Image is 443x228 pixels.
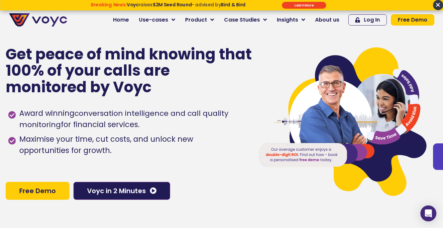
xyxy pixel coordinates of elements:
[67,2,269,13] div: Breaking News: Voyc raises $2M Seed Round - advised by Bird & Bird
[18,134,245,156] span: Maximise your time, cut costs, and unlock new opportunities for growth.
[348,14,387,26] a: Log In
[282,2,326,9] div: Submit
[73,182,170,200] a: Voyc in 2 Minutes
[398,17,427,23] span: Free Demo
[9,13,67,27] img: voyc-full-logo
[6,46,253,96] p: Get peace of mind knowing that 100% of your calls are monitored by Voyc
[87,188,146,194] span: Voyc in 2 Minutes
[420,205,436,221] div: Open Intercom Messenger
[391,14,434,26] a: Free Demo
[364,17,380,23] span: Log In
[19,188,56,194] span: Free Demo
[18,108,245,130] span: Award winning for financial services.
[19,108,228,130] h1: conversation intelligence and call quality monitoring
[315,16,339,24] span: About us
[180,13,219,27] a: Product
[127,2,138,8] strong: Voyc
[108,13,134,27] a: Home
[224,16,260,24] span: Case Studies
[277,16,298,24] span: Insights
[139,16,168,24] span: Use-cases
[221,2,245,8] strong: Bird & Bird
[113,16,129,24] span: Home
[185,16,207,24] span: Product
[6,182,69,200] a: Free Demo
[127,2,245,8] span: raises - advised by
[153,2,191,8] strong: $2M Seed Round
[91,2,127,8] strong: Breaking News:
[310,13,344,27] a: About us
[134,13,180,27] a: Use-cases
[219,13,272,27] a: Case Studies
[272,13,310,27] a: Insights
